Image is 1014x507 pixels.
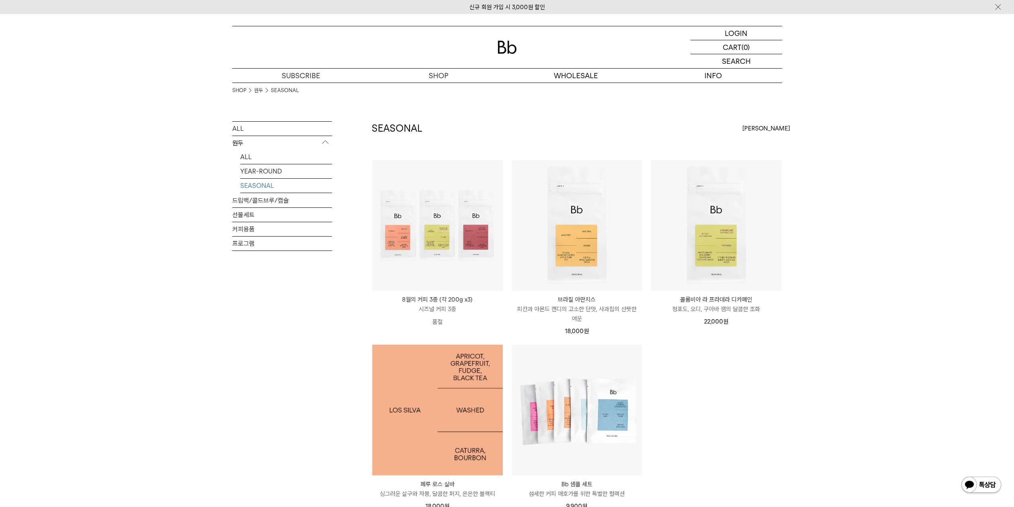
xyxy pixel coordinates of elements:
[741,40,750,54] p: (0)
[565,327,589,335] span: 18,000
[961,476,1002,495] img: 카카오톡 채널 1:1 채팅 버튼
[512,489,642,499] p: 섬세한 커피 애호가를 위한 특별한 컬렉션
[372,489,503,499] p: 싱그러운 살구와 자몽, 달콤한 퍼지, 은은한 블랙티
[651,304,782,314] p: 청포도, 오디, 구아바 잼의 달콤한 조화
[240,150,332,164] a: ALL
[645,69,782,83] p: INFO
[372,122,422,135] h2: SEASONAL
[232,87,246,95] a: SHOP
[232,208,332,222] a: 선물세트
[372,314,503,330] p: 품절
[240,179,332,193] a: SEASONAL
[372,345,503,475] a: 페루 로스 실바
[704,318,728,325] span: 22,000
[722,54,751,68] p: SEARCH
[725,26,747,40] p: LOGIN
[254,87,263,95] a: 원두
[651,160,782,291] img: 콜롬비아 라 프라데라 디카페인
[370,69,507,83] a: SHOP
[723,318,728,325] span: 원
[232,222,332,236] a: 커피용품
[512,304,642,324] p: 피칸과 아몬드 캔디의 고소한 단맛, 사과칩의 산뜻한 여운
[469,4,545,11] a: 신규 회원 가입 시 3,000원 할인
[232,193,332,207] a: 드립백/콜드브루/캡슐
[742,124,790,133] span: [PERSON_NAME]
[232,237,332,251] a: 프로그램
[372,304,503,314] p: 시즈널 커피 3종
[232,136,332,150] p: 원두
[584,327,589,335] span: 원
[372,479,503,489] p: 페루 로스 실바
[240,164,332,178] a: YEAR-ROUND
[690,26,782,40] a: LOGIN
[651,295,782,314] a: 콜롬비아 라 프라데라 디카페인 청포도, 오디, 구아바 잼의 달콤한 조화
[372,345,503,475] img: 1000000480_add2_053.jpg
[507,69,645,83] p: WHOLESALE
[512,160,642,291] img: 브라질 아란치스
[372,295,503,314] a: 8월의 커피 3종 (각 200g x3) 시즈널 커피 3종
[512,295,642,324] a: 브라질 아란치스 피칸과 아몬드 캔디의 고소한 단맛, 사과칩의 산뜻한 여운
[232,122,332,136] a: ALL
[651,295,782,304] p: 콜롬비아 라 프라데라 디카페인
[372,295,503,304] p: 8월의 커피 3종 (각 200g x3)
[271,87,299,95] a: SEASONAL
[498,41,517,54] img: 로고
[512,479,642,499] a: Bb 샘플 세트 섬세한 커피 애호가를 위한 특별한 컬렉션
[372,160,503,291] img: 8월의 커피 3종 (각 200g x3)
[512,295,642,304] p: 브라질 아란치스
[723,40,741,54] p: CART
[372,479,503,499] a: 페루 로스 실바 싱그러운 살구와 자몽, 달콤한 퍼지, 은은한 블랙티
[512,479,642,489] p: Bb 샘플 세트
[232,69,370,83] a: SUBSCRIBE
[690,40,782,54] a: CART (0)
[512,345,642,475] img: Bb 샘플 세트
